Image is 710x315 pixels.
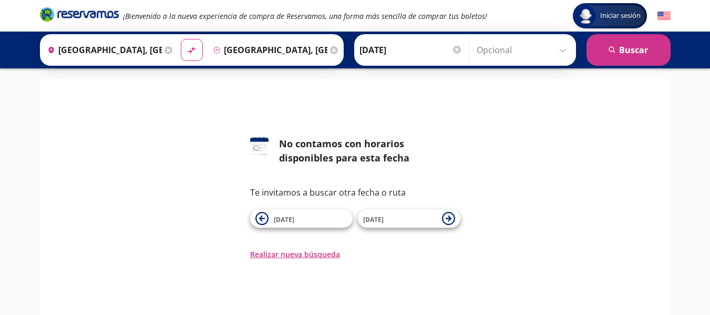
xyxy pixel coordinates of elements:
[363,215,384,224] span: [DATE]
[123,11,487,21] em: ¡Bienvenido a la nueva experiencia de compra de Reservamos, una forma más sencilla de comprar tus...
[359,37,462,63] input: Elegir Fecha
[274,215,294,224] span: [DATE]
[209,37,327,63] input: Buscar Destino
[250,186,460,199] p: Te invitamos a buscar otra fecha o ruta
[477,37,571,63] input: Opcional
[40,6,119,22] i: Brand Logo
[596,11,645,21] span: Iniciar sesión
[40,6,119,25] a: Brand Logo
[279,137,460,165] div: No contamos con horarios disponibles para esta fecha
[586,34,671,66] button: Buscar
[250,209,353,228] button: [DATE]
[43,37,162,63] input: Buscar Origen
[250,249,340,260] button: Realizar nueva búsqueda
[358,209,460,228] button: [DATE]
[657,9,671,23] button: English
